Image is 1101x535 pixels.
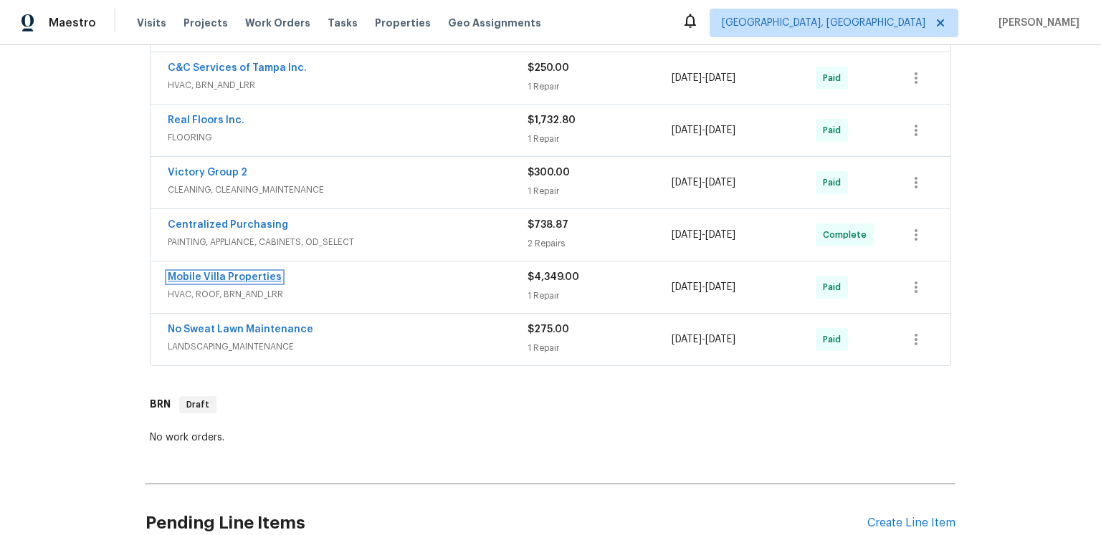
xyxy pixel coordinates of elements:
span: [DATE] [672,282,702,292]
span: Projects [183,16,228,30]
span: [DATE] [672,230,702,240]
span: [DATE] [705,334,735,344]
div: No work orders. [150,430,951,445]
span: $275.00 [528,324,569,334]
span: [DATE] [672,334,702,344]
span: Maestro [49,16,96,30]
span: [DATE] [672,178,702,188]
span: Work Orders [245,16,310,30]
span: - [672,332,735,347]
a: C&C Services of Tampa Inc. [168,63,307,73]
div: Create Line Item [867,516,955,530]
span: Draft [181,397,215,412]
span: - [672,280,735,294]
div: 2 Repairs [528,236,672,251]
span: [GEOGRAPHIC_DATA], [GEOGRAPHIC_DATA] [722,16,925,30]
span: HVAC, ROOF, BRN_AND_LRR [168,287,528,302]
div: BRN Draft [146,382,955,428]
div: 1 Repair [528,289,672,303]
a: Centralized Purchasing [168,220,288,230]
span: - [672,228,735,242]
span: $250.00 [528,63,569,73]
span: Paid [823,71,847,85]
div: 1 Repair [528,132,672,146]
span: CLEANING, CLEANING_MAINTENANCE [168,183,528,197]
span: - [672,71,735,85]
span: Complete [823,228,872,242]
span: HVAC, BRN_AND_LRR [168,78,528,92]
span: Properties [375,16,431,30]
a: Victory Group 2 [168,168,247,178]
span: $300.00 [528,168,570,178]
span: $4,349.00 [528,272,579,282]
a: No Sweat Lawn Maintenance [168,324,313,334]
span: $738.87 [528,220,568,230]
span: LANDSCAPING_MAINTENANCE [168,339,528,354]
span: PAINTING, APPLIANCE, CABINETS, OD_SELECT [168,235,528,249]
span: [PERSON_NAME] [993,16,1079,30]
span: Paid [823,175,847,190]
div: 1 Repair [528,184,672,198]
span: $1,732.80 [528,115,576,125]
div: 1 Repair [528,341,672,355]
a: Real Floors Inc. [168,115,244,125]
span: Visits [137,16,166,30]
span: Tasks [328,18,358,28]
span: [DATE] [705,178,735,188]
span: Paid [823,123,847,138]
a: Mobile Villa Properties [168,272,282,282]
span: Paid [823,332,847,347]
h6: BRN [150,396,171,413]
span: Paid [823,280,847,294]
span: [DATE] [672,125,702,135]
span: - [672,123,735,138]
span: [DATE] [705,125,735,135]
span: [DATE] [705,230,735,240]
span: [DATE] [705,282,735,292]
span: [DATE] [705,73,735,83]
div: 1 Repair [528,79,672,94]
span: - [672,175,735,190]
span: [DATE] [672,73,702,83]
span: FLOORING [168,130,528,145]
span: Geo Assignments [448,16,541,30]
